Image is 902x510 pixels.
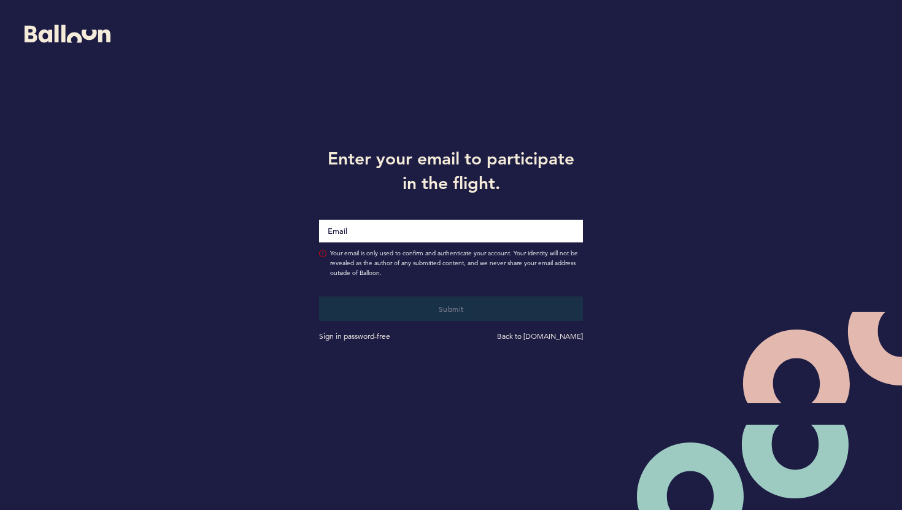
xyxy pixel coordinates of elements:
[310,146,592,195] h1: Enter your email to participate in the flight.
[439,304,464,314] span: Submit
[319,331,390,341] a: Sign in password-free
[497,331,583,341] a: Back to [DOMAIN_NAME]
[319,296,583,321] button: Submit
[319,220,583,242] input: Email
[330,249,583,278] span: Your email is only used to confirm and authenticate your account. Your identity will not be revea...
